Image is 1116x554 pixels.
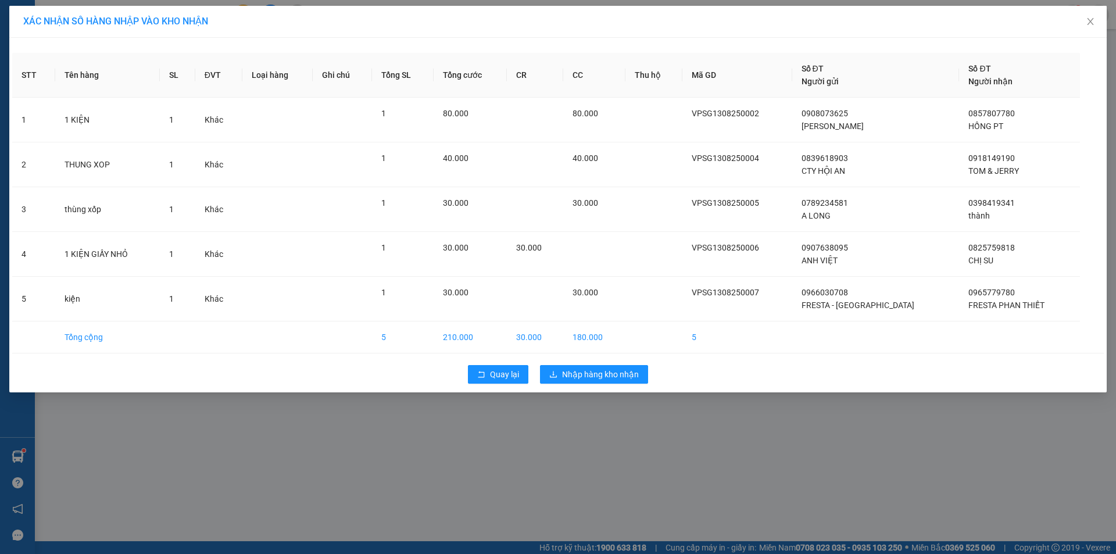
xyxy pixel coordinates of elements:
th: Tên hàng [55,53,160,98]
td: 1 [12,98,55,142]
button: downloadNhập hàng kho nhận [540,365,648,384]
span: Số ĐT [968,64,990,73]
td: thùng xốp [55,187,160,232]
td: Khác [195,232,243,277]
span: rollback [477,370,485,380]
span: 30.000 [573,198,598,208]
span: CR : [9,76,27,88]
span: 40.000 [573,153,598,163]
span: VPSG1308250002 [692,109,759,118]
span: 0839618903 [802,153,848,163]
span: Người nhận [968,77,1013,86]
td: 1 KIỆN [55,98,160,142]
span: 0825759818 [968,243,1015,252]
span: 30.000 [443,243,468,252]
span: 1 [381,109,386,118]
span: 1 [169,294,174,303]
td: kiện [55,277,160,321]
td: Khác [195,142,243,187]
td: THUNG XOP [55,142,160,187]
th: STT [12,53,55,98]
td: 3 [12,187,55,232]
span: 1 [169,115,174,124]
td: 210.000 [434,321,507,353]
button: Close [1074,6,1107,38]
td: 5 [682,321,792,353]
span: VPSG1308250006 [692,243,759,252]
div: 30.000 [9,75,105,89]
td: Tổng cộng [55,321,160,353]
span: TOM & JERRY [968,166,1019,176]
td: 180.000 [563,321,625,353]
th: Loại hàng [242,53,313,98]
span: 80.000 [573,109,598,118]
span: 1 [381,198,386,208]
span: 1 [381,153,386,163]
button: rollbackQuay lại [468,365,528,384]
span: 0907638095 [802,243,848,252]
span: VPSG1308250007 [692,288,759,297]
span: FRESTA - [GEOGRAPHIC_DATA] [802,301,914,310]
span: 1 [169,160,174,169]
span: 1 [169,249,174,259]
span: download [549,370,557,380]
span: thành [968,211,990,220]
td: 1 KIỆN GIẤY NHỎ [55,232,160,277]
th: ĐVT [195,53,243,98]
span: CHỊ SU [968,256,993,265]
span: 1 [381,288,386,297]
th: Tổng cước [434,53,507,98]
span: VPSG1308250004 [692,153,759,163]
span: 0918149190 [968,153,1015,163]
span: FRESTA PHAN THIẾT [968,301,1045,310]
span: CTY HỘI AN [802,166,845,176]
td: 5 [12,277,55,321]
span: Nhập hàng kho nhận [562,368,639,381]
span: 80.000 [443,109,468,118]
th: SL [160,53,195,98]
th: CR [507,53,563,98]
div: 0915549761 [10,52,103,68]
span: 0965779780 [968,288,1015,297]
span: XÁC NHẬN SỐ HÀNG NHẬP VÀO KHO NHẬN [23,16,208,27]
td: 30.000 [507,321,563,353]
td: Khác [195,98,243,142]
span: A LONG [802,211,831,220]
span: 0966030708 [802,288,848,297]
th: Tổng SL [372,53,434,98]
td: 5 [372,321,434,353]
span: 0398419341 [968,198,1015,208]
span: 0857807780 [968,109,1015,118]
div: 0937200526 [111,52,205,68]
span: ANH VIỆT [802,256,838,265]
span: HỒNG PT [968,121,1003,131]
span: 1 [381,243,386,252]
span: 1 [169,205,174,214]
span: Gửi: [10,11,28,23]
span: Nhận: [111,11,139,23]
th: Mã GD [682,53,792,98]
span: Người gửi [802,77,839,86]
span: 0789234581 [802,198,848,208]
span: 30.000 [443,198,468,208]
div: VP [PERSON_NAME] [111,10,205,38]
div: HẰNG LOAN [10,38,103,52]
div: VP [PERSON_NAME] [10,10,103,38]
div: LUÂN [111,38,205,52]
span: 30.000 [516,243,542,252]
span: 30.000 [573,288,598,297]
span: close [1086,17,1095,26]
span: 30.000 [443,288,468,297]
span: [PERSON_NAME] [802,121,864,131]
th: Thu hộ [625,53,682,98]
td: 2 [12,142,55,187]
span: Số ĐT [802,64,824,73]
span: 40.000 [443,153,468,163]
span: 0908073625 [802,109,848,118]
td: Khác [195,277,243,321]
span: VPSG1308250005 [692,198,759,208]
td: Khác [195,187,243,232]
th: CC [563,53,625,98]
span: Quay lại [490,368,519,381]
th: Ghi chú [313,53,372,98]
